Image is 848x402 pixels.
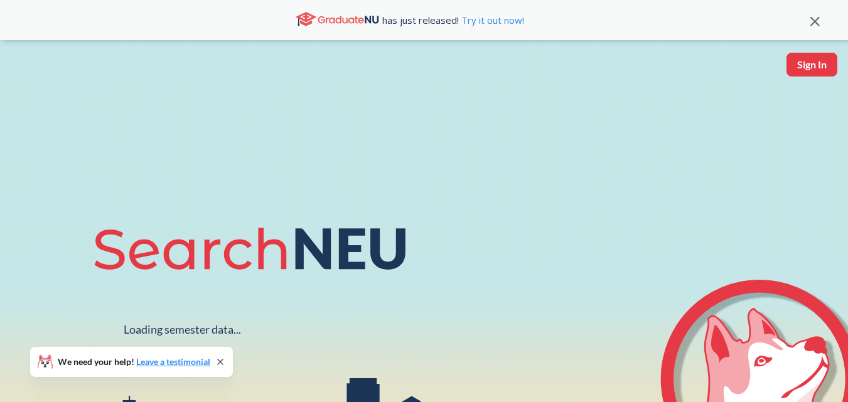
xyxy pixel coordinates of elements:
a: sandbox logo [13,53,42,95]
a: Leave a testimonial [136,356,210,367]
img: sandbox logo [13,53,42,91]
button: Sign In [786,53,837,77]
span: We need your help! [58,357,210,366]
a: Try it out now! [459,14,524,26]
div: Loading semester data... [124,322,241,337]
span: has just released! [382,13,524,27]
